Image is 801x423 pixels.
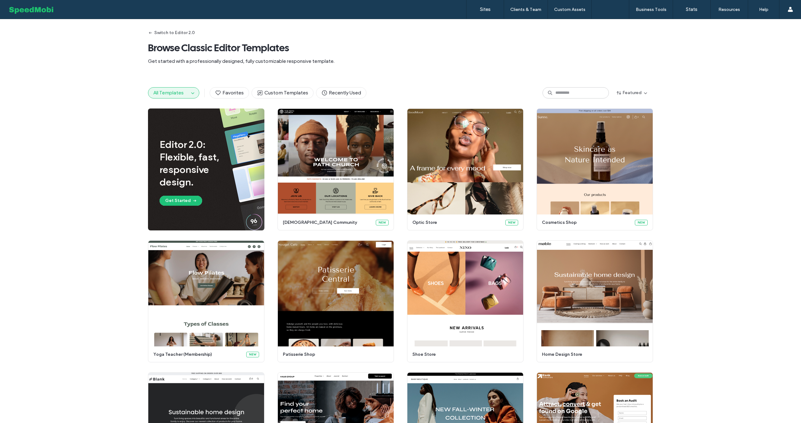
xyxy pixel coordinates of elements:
[611,88,653,98] button: Featured
[412,351,514,358] span: shoe store
[321,89,361,96] span: Recently Used
[160,196,202,206] button: Get Started
[316,87,366,98] button: Recently Used
[153,351,242,358] span: yoga teacher (membership)
[153,90,184,96] span: All Templates
[210,87,249,98] button: Favorites
[148,58,653,65] span: Get started with a professionally designed, fully customizable responsive template.
[599,7,622,12] label: White Label
[759,7,768,12] label: Help
[252,87,314,98] button: Custom Templates
[148,88,189,98] button: All Templates
[480,7,491,12] label: Sites
[554,7,585,12] label: Custom Assets
[148,42,653,54] span: Browse Classic Editor Templates
[686,7,697,12] label: Stats
[542,351,644,358] span: home design store
[636,7,666,12] label: Business Tools
[376,220,389,225] div: New
[505,220,518,225] div: New
[160,138,236,188] span: Editor 2.0: Flexible, fast, responsive design.
[257,89,308,96] span: Custom Templates
[215,89,244,96] span: Favorites
[542,219,631,226] span: cosmetics shop
[148,28,195,38] button: Switch to Editor 2.0
[246,352,259,357] div: New
[412,219,502,226] span: optic store
[718,7,740,12] label: Resources
[510,7,541,12] label: Clients & Team
[14,4,27,10] span: Help
[283,351,385,358] span: patisserie shop
[283,219,372,226] span: [DEMOGRAPHIC_DATA] community
[635,220,648,225] div: New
